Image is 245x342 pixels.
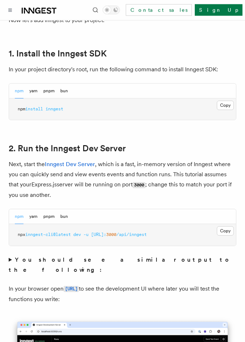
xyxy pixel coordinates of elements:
button: bun [60,210,68,224]
p: In your project directory's root, run the following command to install Inngest SDK: [9,65,236,75]
summary: You should see a similar output to the following: [9,255,236,275]
code: 3000 [133,182,145,189]
span: npx [18,232,25,237]
span: install [25,107,43,112]
span: [URL]: [91,232,106,237]
a: Inngest Dev Server [45,161,95,168]
a: 1. Install the Inngest SDK [9,49,107,59]
a: Sign Up [195,4,242,16]
button: bun [60,84,68,99]
button: Toggle dark mode [103,6,120,14]
button: npm [15,210,23,224]
p: Next, start the , which is a fast, in-memory version of Inngest where you can quickly send and vi... [9,160,236,200]
strong: You should see a similar output to the following: [9,257,231,274]
button: Find something... [91,6,100,14]
span: inngest-cli@latest [25,232,71,237]
button: Copy [217,227,234,236]
button: yarn [29,84,38,99]
span: dev [73,232,81,237]
span: npm [18,107,25,112]
a: Contact sales [126,4,192,16]
span: 3000 [106,232,116,237]
button: Copy [217,101,234,110]
a: [URL] [64,286,79,292]
button: Toggle navigation [6,6,14,14]
span: -u [83,232,89,237]
span: inngest [46,107,63,112]
button: pnpm [43,210,55,224]
button: yarn [29,210,38,224]
p: In your browser open to see the development UI where later you will test the functions you write: [9,284,236,305]
span: /api/inngest [116,232,147,237]
a: 2. Run the Inngest Dev Server [9,144,126,154]
button: npm [15,84,23,99]
button: pnpm [43,84,55,99]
